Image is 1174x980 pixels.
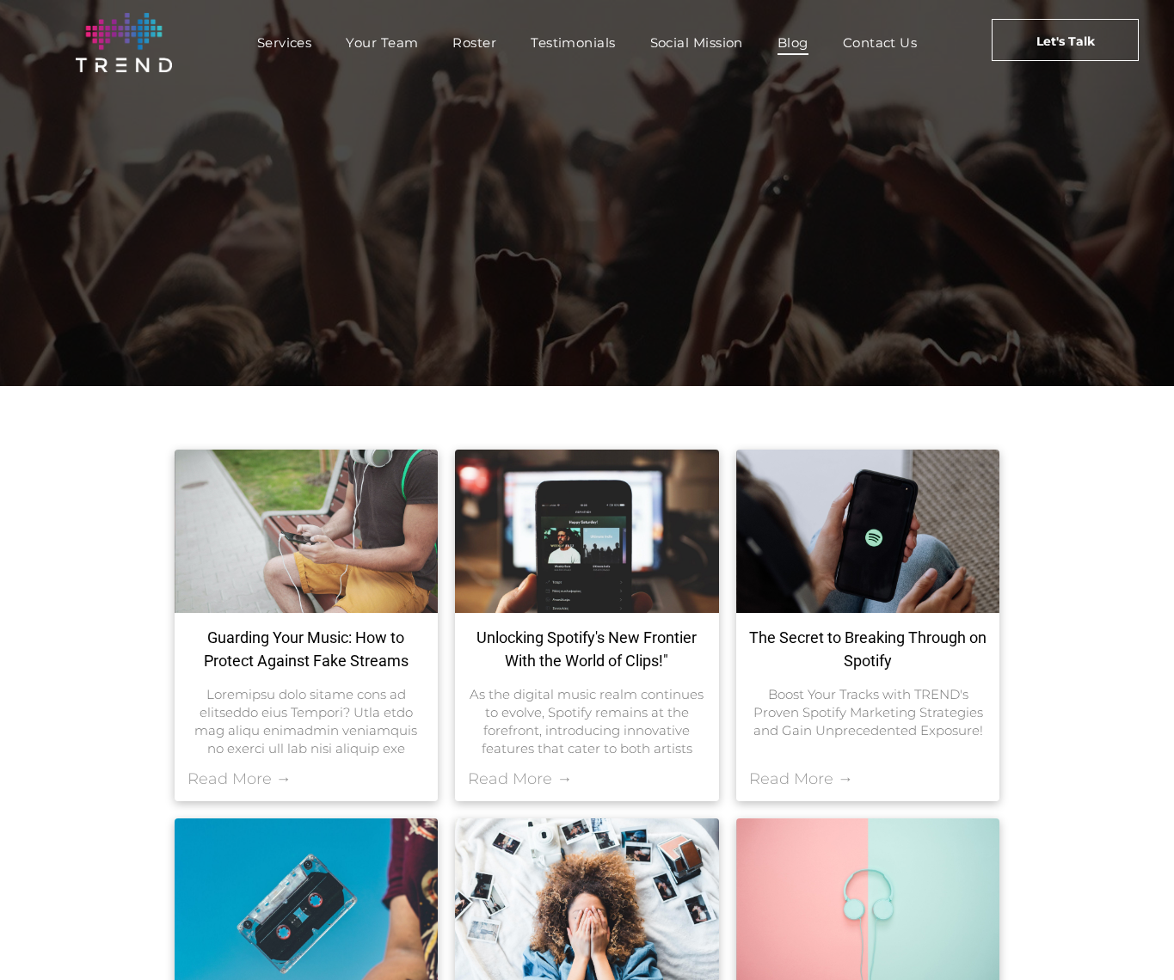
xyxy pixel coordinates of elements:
a: Roster [435,30,513,55]
img: logo [76,13,172,72]
div: Boost Your Tracks with TREND's Proven Spotify Marketing Strategies and Gain Unprecedented Exposure! [749,685,987,739]
a: Contact Us [826,30,935,55]
a: Read More → [468,769,572,788]
a: Social Mission [633,30,760,55]
a: Services [240,30,329,55]
a: Your Team [329,30,435,55]
a: Blog [760,30,826,55]
div: Loremipsu dolo sitame cons ad elitseddo eius Tempori? Utla etdo mag aliqu enimadmin veniamquis no... [187,685,426,756]
a: Read More → [749,769,853,788]
a: The Secret to Breaking Through on Spotify [749,626,987,672]
a: Unlocking Spotify's New Frontier With the World of Clips!" [468,626,706,672]
a: Let's Talk [992,19,1139,61]
a: Guarding Your Music: How to Protect Against Fake Streams [187,626,426,672]
span: Let's Talk [1036,20,1095,63]
a: Read More → [187,769,292,788]
a: Testimonials [513,30,632,55]
div: As the digital music realm continues to evolve, Spotify remains at the forefront, introducing inn... [468,685,706,756]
